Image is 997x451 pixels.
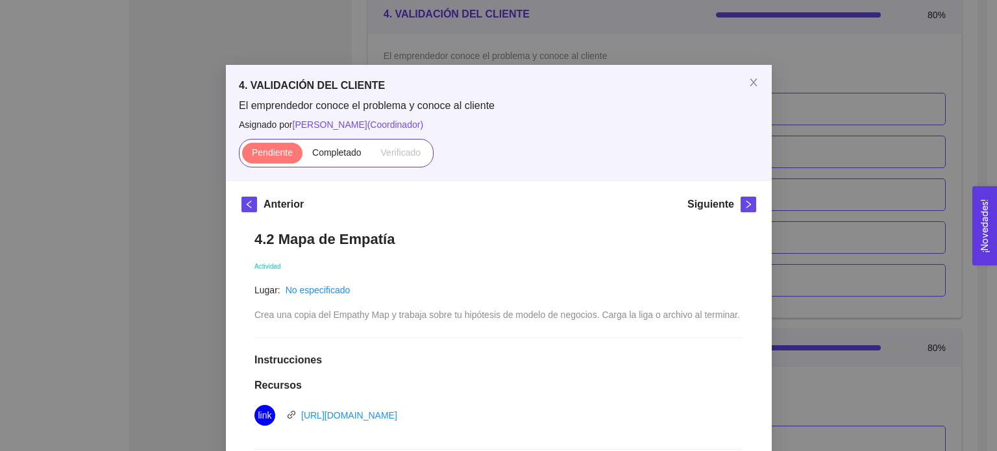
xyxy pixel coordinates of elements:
[741,200,756,209] span: right
[242,200,256,209] span: left
[254,283,280,297] article: Lugar:
[239,99,759,113] span: El emprendedor conoce el problema y conoce al cliente
[241,197,257,212] button: left
[287,410,296,419] span: link
[380,147,420,158] span: Verificado
[254,354,743,367] h1: Instrucciones
[254,310,740,320] span: Crea una copia del Empathy Map y trabaja sobre tu hipótesis de modelo de negocios. Carga la liga ...
[687,197,733,212] h5: Siguiente
[251,147,292,158] span: Pendiente
[254,263,281,270] span: Actividad
[748,77,759,88] span: close
[312,147,362,158] span: Completado
[254,379,743,392] h1: Recursos
[254,230,743,248] h1: 4.2 Mapa de Empatía
[301,410,397,421] a: [URL][DOMAIN_NAME]
[972,186,997,265] button: Open Feedback Widget
[239,117,759,132] span: Asignado por
[741,197,756,212] button: right
[239,78,759,93] h5: 4. VALIDACIÓN DEL CLIENTE
[264,197,304,212] h5: Anterior
[292,119,423,130] span: [PERSON_NAME] ( Coordinador )
[258,405,271,426] span: link
[735,65,772,101] button: Close
[285,285,350,295] a: No especificado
